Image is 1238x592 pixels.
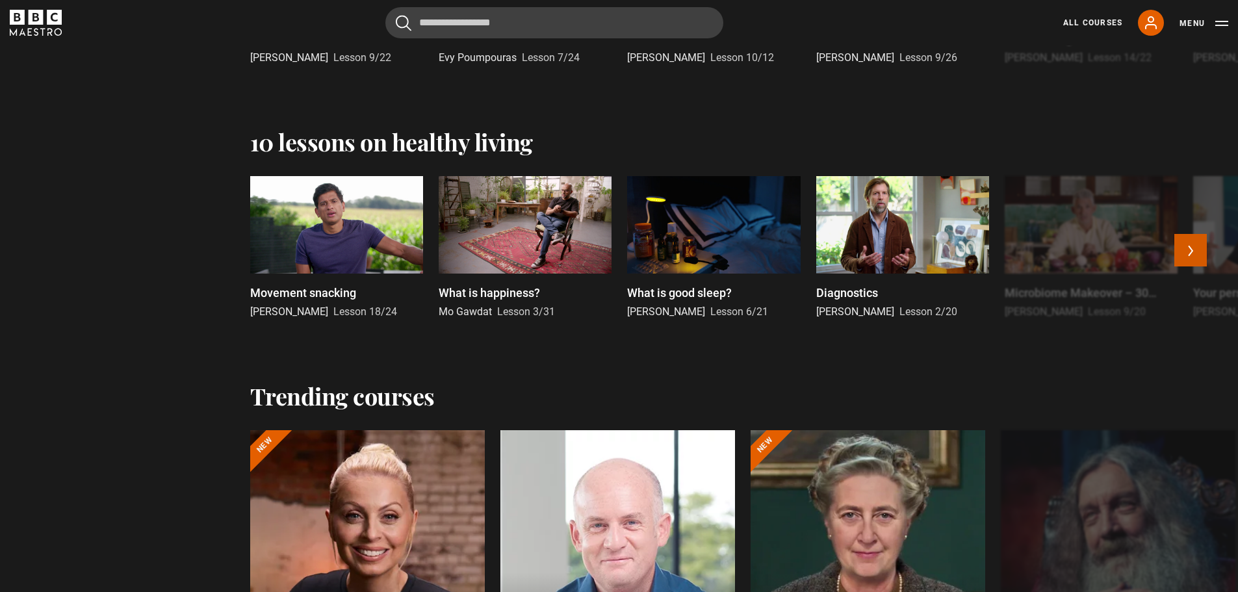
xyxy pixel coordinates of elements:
[333,305,397,318] span: Lesson 18/24
[250,382,435,409] h2: Trending courses
[333,51,391,64] span: Lesson 9/22
[1005,284,1178,302] p: Microbiome Makeover – 30 Plants a Week
[1063,17,1122,29] a: All Courses
[627,284,732,302] p: What is good sleep?
[250,284,356,302] p: Movement snacking
[710,51,774,64] span: Lesson 10/12
[439,176,612,320] a: What is happiness? Mo Gawdat Lesson 3/31
[522,51,580,64] span: Lesson 7/24
[710,305,768,318] span: Lesson 6/21
[816,305,894,318] span: [PERSON_NAME]
[1088,51,1152,64] span: Lesson 14/22
[899,51,957,64] span: Lesson 9/26
[1088,305,1146,318] span: Lesson 9/20
[439,51,517,64] span: Evy Poumpouras
[497,305,555,318] span: Lesson 3/31
[816,51,894,64] span: [PERSON_NAME]
[250,176,423,320] a: Movement snacking [PERSON_NAME] Lesson 18/24
[899,305,957,318] span: Lesson 2/20
[250,51,328,64] span: [PERSON_NAME]
[1180,17,1228,30] button: Toggle navigation
[396,15,411,31] button: Submit the search query
[439,284,540,302] p: What is happiness?
[1005,176,1178,320] a: Microbiome Makeover – 30 Plants a Week [PERSON_NAME] Lesson 9/20
[250,128,533,155] h2: 10 lessons on healthy living
[439,305,492,318] span: Mo Gawdat
[1005,51,1083,64] span: [PERSON_NAME]
[627,305,705,318] span: [PERSON_NAME]
[816,176,989,320] a: Diagnostics [PERSON_NAME] Lesson 2/20
[10,10,62,36] svg: BBC Maestro
[627,51,705,64] span: [PERSON_NAME]
[385,7,723,38] input: Search
[1005,305,1083,318] span: [PERSON_NAME]
[816,284,878,302] p: Diagnostics
[627,176,800,320] a: What is good sleep? [PERSON_NAME] Lesson 6/21
[250,305,328,318] span: [PERSON_NAME]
